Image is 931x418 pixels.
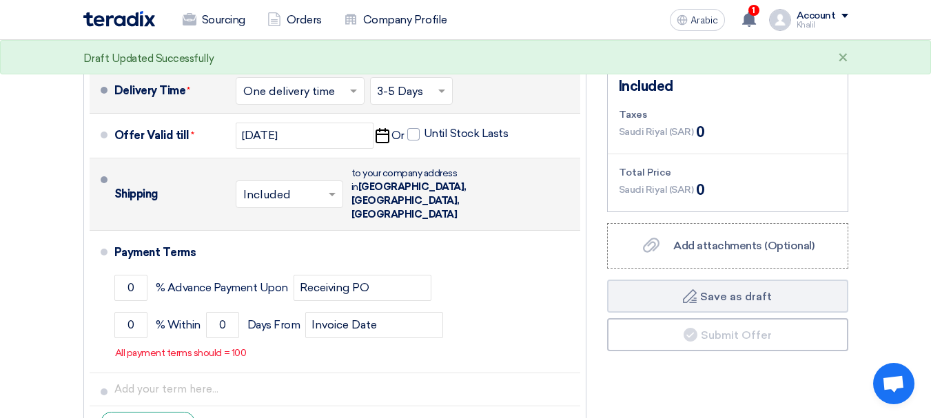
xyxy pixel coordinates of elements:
[391,129,405,142] font: Or
[247,318,300,331] font: Days From
[797,21,815,30] font: Khalil
[294,275,431,301] input: payment-term-2
[700,289,772,302] font: Save as draft
[115,347,247,359] font: All payment terms should = 100
[114,84,186,97] font: Delivery Time
[873,363,914,404] div: Open chat
[363,13,447,26] font: Company Profile
[114,187,158,200] font: Shipping
[619,167,672,178] font: Total Price
[696,124,705,140] font: 0
[114,129,190,142] font: Offer Valid till
[752,6,755,15] font: 1
[670,9,725,31] button: Arabic
[797,10,836,21] font: Account
[769,9,791,31] img: profile_test.png
[256,5,333,35] a: Orders
[114,376,575,402] input: Add your term here...
[619,184,694,196] font: Saudi Riyal (SAR)
[83,52,214,65] font: Draft Updated Successfully
[156,281,288,294] font: % Advance Payment Upon
[838,47,848,70] font: ×
[351,167,458,193] font: to your company address in
[424,127,509,140] font: Until Stock Lasts
[156,318,201,331] font: % Within
[114,246,196,259] font: Payment Terms
[607,280,848,313] button: Save as draft
[690,14,718,26] font: Arabic
[701,328,772,341] font: Submit Offer
[114,275,147,301] input: payment-term-1
[619,109,648,121] font: Taxes
[172,5,256,35] a: Sourcing
[202,13,245,26] font: Sourcing
[619,126,694,138] font: Saudi Riyal (SAR)
[619,78,673,94] font: Included
[607,318,848,351] button: Submit Offer
[114,312,147,338] input: payment-term-2
[83,11,155,27] img: Teradix logo
[673,239,815,252] font: Add attachments (Optional)
[287,13,322,26] font: Orders
[236,123,374,149] input: yyyy-mm-dd
[305,312,443,338] input: payment-term-2
[351,181,467,220] font: [GEOGRAPHIC_DATA], [GEOGRAPHIC_DATA], [GEOGRAPHIC_DATA]
[206,312,239,338] input: payment-term-2
[696,182,705,198] font: 0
